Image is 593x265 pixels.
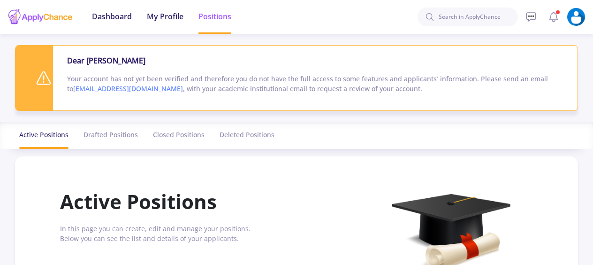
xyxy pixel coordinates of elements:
[198,11,231,22] span: Positions
[418,8,518,26] input: Search in ApplyChance
[60,224,257,243] span: In this page you can create, edit and manage your positions. Below you can see the list and detai...
[73,84,183,93] a: [EMAIL_ADDRESS][DOMAIN_NAME]
[153,122,205,147] div: Closed Positions
[220,122,274,147] div: Deleted Positions
[67,55,563,66] p: Dear [PERSON_NAME]
[19,122,68,147] div: Active Positions
[67,74,563,94] p: Your account has not yet been verified and therefore you do not have the full access to some feat...
[60,187,257,216] span: Active Positions
[84,122,138,147] div: Drafted Positions
[92,11,132,22] span: Dashboard
[147,11,183,22] span: My Profile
